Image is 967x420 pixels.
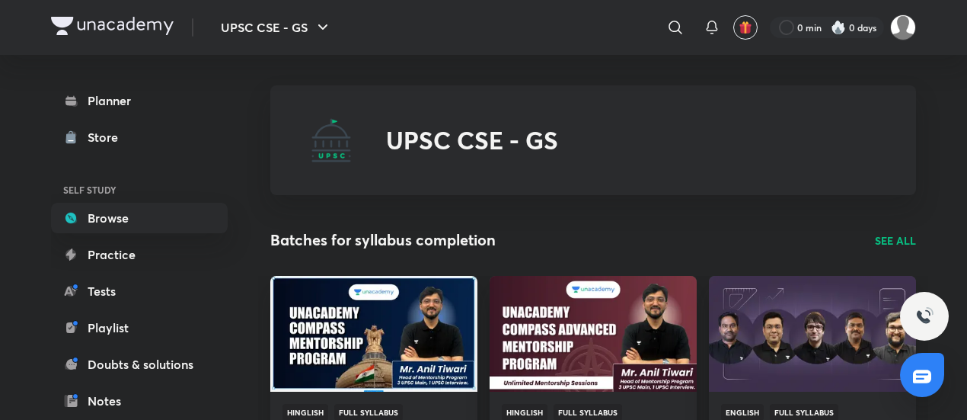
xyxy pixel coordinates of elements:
img: ttu [915,307,933,325]
a: Playlist [51,313,228,343]
img: avatar [739,21,752,34]
a: Doubts & solutions [51,349,228,380]
img: Company Logo [51,17,174,35]
a: SEE ALL [875,232,916,248]
h2: Batches for syllabus completion [270,229,496,252]
img: Thumbnail [487,274,698,393]
div: Store [88,128,127,146]
img: UPSC CSE - GS [307,116,356,165]
button: avatar [733,15,758,40]
h6: SELF STUDY [51,177,228,203]
img: Harini [890,14,916,40]
img: Thumbnail [707,274,918,393]
a: Practice [51,239,228,270]
a: Store [51,122,228,152]
a: Planner [51,85,228,116]
a: Browse [51,203,228,233]
img: streak [831,20,846,35]
h2: UPSC CSE - GS [386,126,558,155]
a: Tests [51,276,228,306]
img: Thumbnail [268,274,479,393]
a: Notes [51,386,228,416]
a: Company Logo [51,17,174,39]
button: UPSC CSE - GS [212,12,341,43]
